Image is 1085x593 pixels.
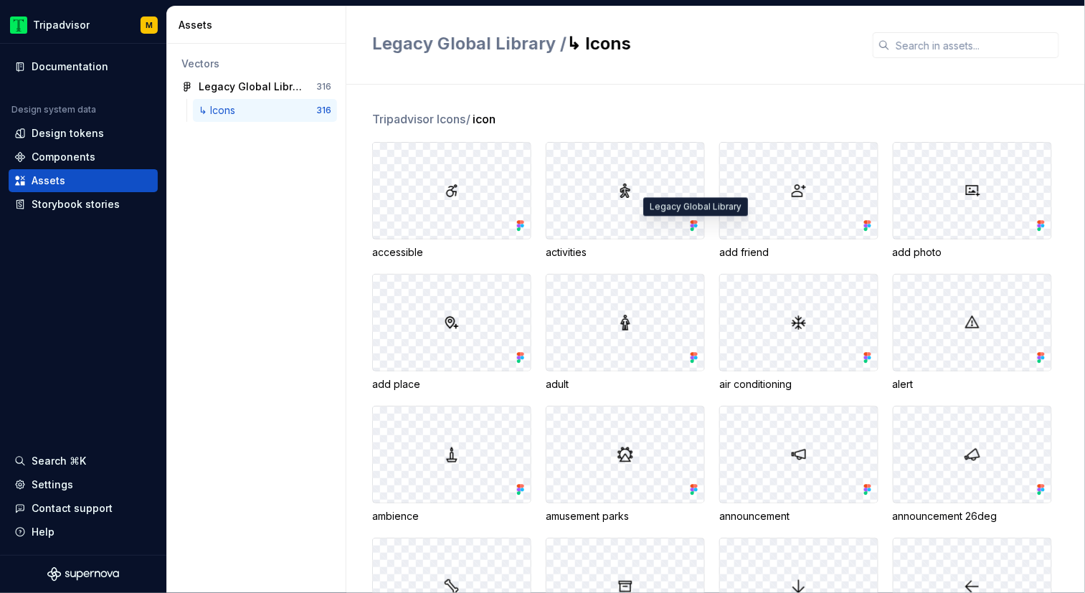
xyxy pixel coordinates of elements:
[32,478,73,492] div: Settings
[372,509,531,523] div: ambience
[9,521,158,544] button: Help
[372,245,531,260] div: accessible
[473,110,496,128] span: icon
[179,18,340,32] div: Assets
[372,33,567,54] span: Legacy Global Library /
[466,112,470,126] span: /
[893,377,1052,392] div: alert
[47,567,119,582] svg: Supernova Logo
[9,497,158,520] button: Contact support
[193,99,337,122] a: ↳ Icons316
[643,197,748,216] div: Legacy Global Library
[32,150,95,164] div: Components
[316,105,331,116] div: 316
[719,245,878,260] div: add friend
[32,454,86,468] div: Search ⌘K
[33,18,90,32] div: Tripadvisor
[719,509,878,523] div: announcement
[9,146,158,169] a: Components
[9,122,158,145] a: Design tokens
[372,32,856,55] h2: ↳ Icons
[316,81,331,92] div: 316
[9,169,158,192] a: Assets
[10,16,27,34] img: 0ed0e8b8-9446-497d-bad0-376821b19aa5.png
[546,377,705,392] div: adult
[9,55,158,78] a: Documentation
[546,245,705,260] div: activities
[176,75,337,98] a: Legacy Global Library316
[719,377,878,392] div: air conditioning
[32,174,65,188] div: Assets
[32,197,120,212] div: Storybook stories
[181,57,331,71] div: Vectors
[146,19,153,31] div: M
[9,450,158,473] button: Search ⌘K
[11,104,96,115] div: Design system data
[32,525,55,539] div: Help
[893,245,1052,260] div: add photo
[9,193,158,216] a: Storybook stories
[199,103,241,118] div: ↳ Icons
[32,60,108,74] div: Documentation
[372,377,531,392] div: add place
[32,501,113,516] div: Contact support
[9,473,158,496] a: Settings
[32,126,104,141] div: Design tokens
[199,80,305,94] div: Legacy Global Library
[893,509,1052,523] div: announcement 26deg
[546,509,705,523] div: amusement parks
[890,32,1059,58] input: Search in assets...
[3,9,164,40] button: TripadvisorM
[372,110,471,128] span: Tripadvisor Icons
